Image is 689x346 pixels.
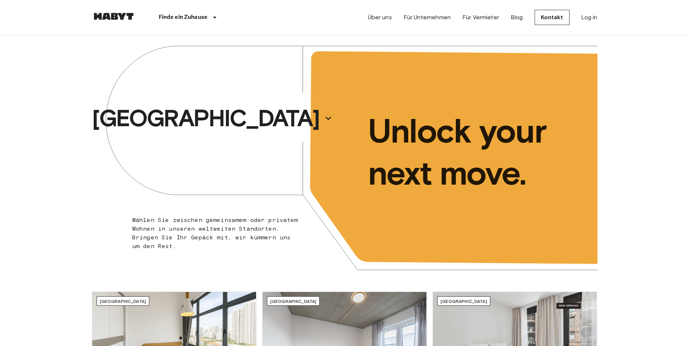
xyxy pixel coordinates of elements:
p: Wählen Sie zwischen gemeinsamem oder privatem Wohnen in unseren weltweiten Standorten. Bringen Si... [132,216,299,251]
p: Unlock your next move. [368,110,586,194]
a: Für Vermieter [462,13,499,22]
a: Für Unternehmen [404,13,451,22]
span: [GEOGRAPHIC_DATA] [270,298,317,304]
a: Blog [511,13,523,22]
img: Habyt [92,13,135,20]
p: [GEOGRAPHIC_DATA] [92,104,319,133]
a: Kontakt [535,10,570,25]
a: Über uns [368,13,392,22]
span: [GEOGRAPHIC_DATA] [100,298,146,304]
span: [GEOGRAPHIC_DATA] [441,298,487,304]
a: Log in [581,13,597,22]
p: Finde ein Zuhause [159,13,208,22]
button: [GEOGRAPHIC_DATA] [89,102,335,135]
